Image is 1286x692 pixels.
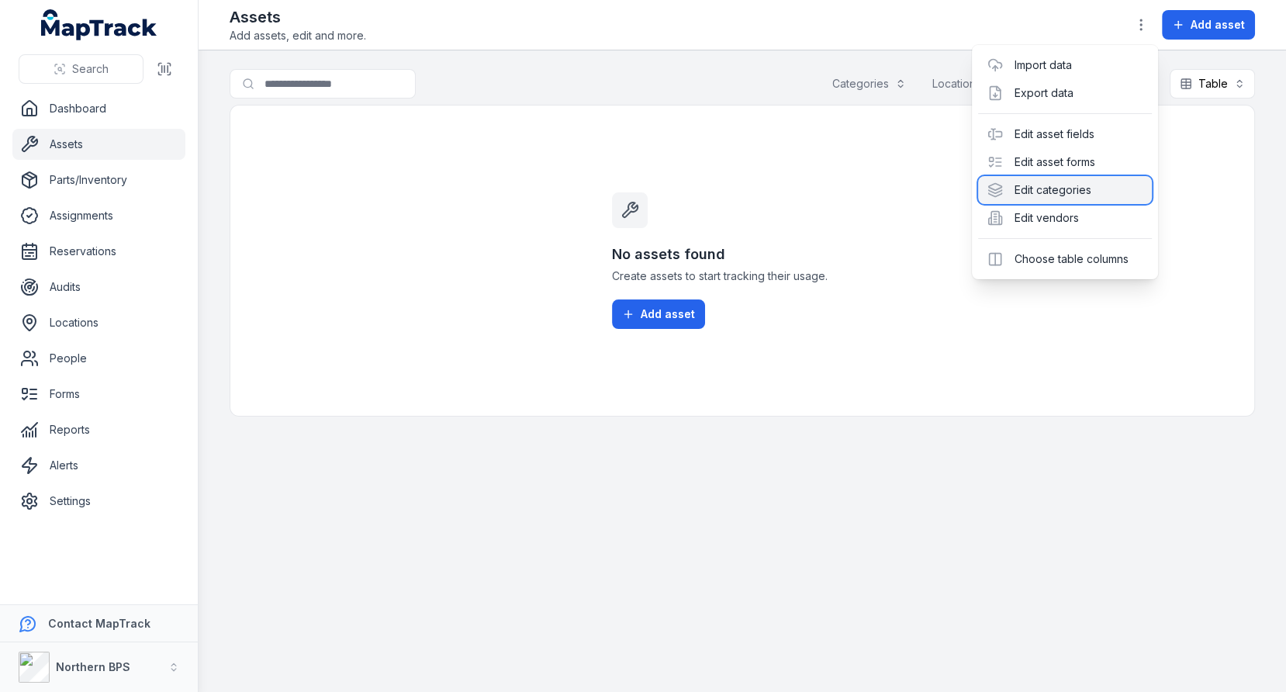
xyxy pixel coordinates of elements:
[978,176,1152,204] div: Edit categories
[978,245,1152,273] div: Choose table columns
[978,79,1152,107] div: Export data
[978,204,1152,232] div: Edit vendors
[978,120,1152,148] div: Edit asset fields
[1014,57,1071,73] a: Import data
[978,148,1152,176] div: Edit asset forms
